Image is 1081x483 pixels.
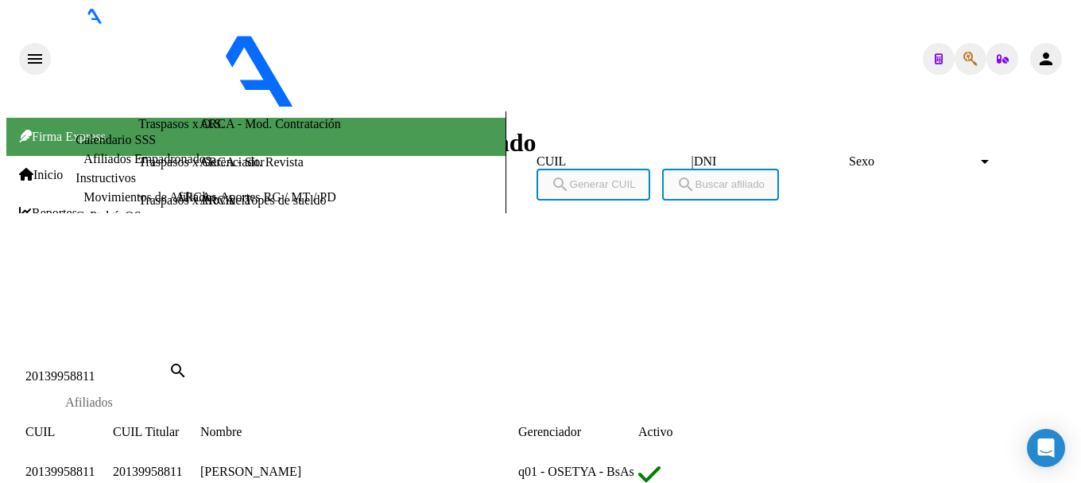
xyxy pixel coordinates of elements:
[200,425,242,438] span: Nombre
[138,117,224,131] a: Traspasos x O.S.
[200,422,518,442] datatable-header-cell: Nombre
[51,24,428,108] img: Logo SAAS
[428,97,539,111] span: - [PERSON_NAME]
[25,465,95,478] span: 20139958811
[551,178,636,190] span: Generar CUIL
[19,206,77,220] span: Reportes
[25,49,45,68] mat-icon: menu
[1036,49,1056,68] mat-icon: person
[83,152,211,166] a: Afiliados Empadronados
[849,154,978,169] span: Sexo
[676,178,765,190] span: Buscar afiliado
[25,422,113,442] datatable-header-cell: CUIL
[169,361,188,380] mat-icon: search
[113,422,200,442] datatable-header-cell: CUIL Titular
[113,425,179,438] span: CUIL Titular
[200,462,518,482] div: [PERSON_NAME]
[638,422,742,442] datatable-header-cell: Activo
[200,117,341,131] a: ARCA - Mod. Contratación
[25,425,55,438] span: CUIL
[518,425,581,438] span: Gerenciador
[76,133,156,146] a: Calendario SSS
[83,190,216,204] a: Movimientos de Afiliados
[551,175,570,194] mat-icon: search
[65,395,113,410] div: Afiliados
[19,168,63,182] span: Inicio
[518,422,638,442] datatable-header-cell: Gerenciador
[518,465,634,478] span: q01 - OSETYA - BsAs
[1027,429,1065,467] div: Open Intercom Messenger
[200,155,304,169] a: ARCA - Sit. Revista
[638,425,673,438] span: Activo
[200,193,326,208] a: ARCA - Topes de sueldo
[676,175,695,194] mat-icon: search
[19,130,106,143] span: Firma Express
[113,465,182,478] span: 20139958811
[537,154,1004,190] div: |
